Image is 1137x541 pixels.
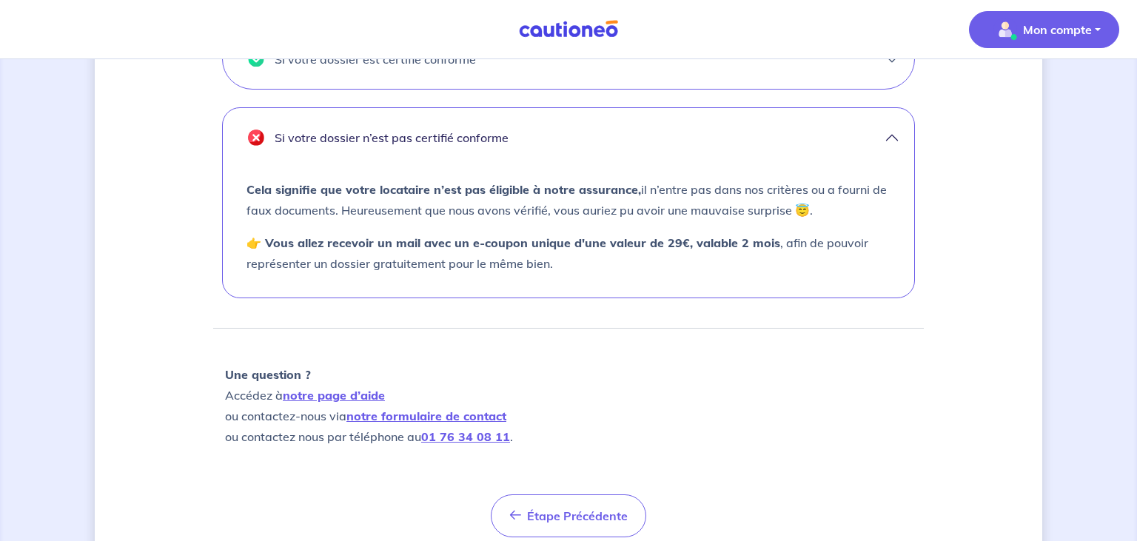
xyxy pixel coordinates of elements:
[346,409,506,423] a: notre formulaire de contact
[248,130,264,146] img: illu_cancel.svg
[225,367,311,382] strong: Une question ?
[223,108,914,167] button: illu_cancel.svgSi votre dossier n’est pas certifié conforme
[421,429,510,444] a: 01 76 34 08 11
[246,235,780,250] strong: 👉 Vous allez recevoir un mail avec un e-coupon unique d'une valeur de 29€, valable 2 mois
[527,508,628,523] span: Étape Précédente
[248,52,264,67] img: illu_valid.svg
[275,47,476,71] p: Si votre dossier est certifié conforme
[969,11,1119,48] button: illu_account_valid_menu.svgMon compte
[235,179,902,221] p: il n’entre pas dans nos critères ou a fourni de faux documents. Heureusement que nous avons vérif...
[223,30,914,89] button: illu_valid.svgSi votre dossier est certifié conforme
[246,182,641,197] strong: Cela signifie que votre locataire n’est pas éligible à notre assurance,
[491,494,646,537] button: Étape Précédente
[275,126,509,149] p: Si votre dossier n’est pas certifié conforme
[225,364,912,447] p: Accédez à ou contactez-nous via ou contactez nous par téléphone au .
[513,20,624,38] img: Cautioneo
[1023,21,1092,38] p: Mon compte
[993,18,1017,41] img: illu_account_valid_menu.svg
[283,388,385,403] a: notre page d’aide
[235,232,902,274] p: , afin de pouvoir représenter un dossier gratuitement pour le même bien.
